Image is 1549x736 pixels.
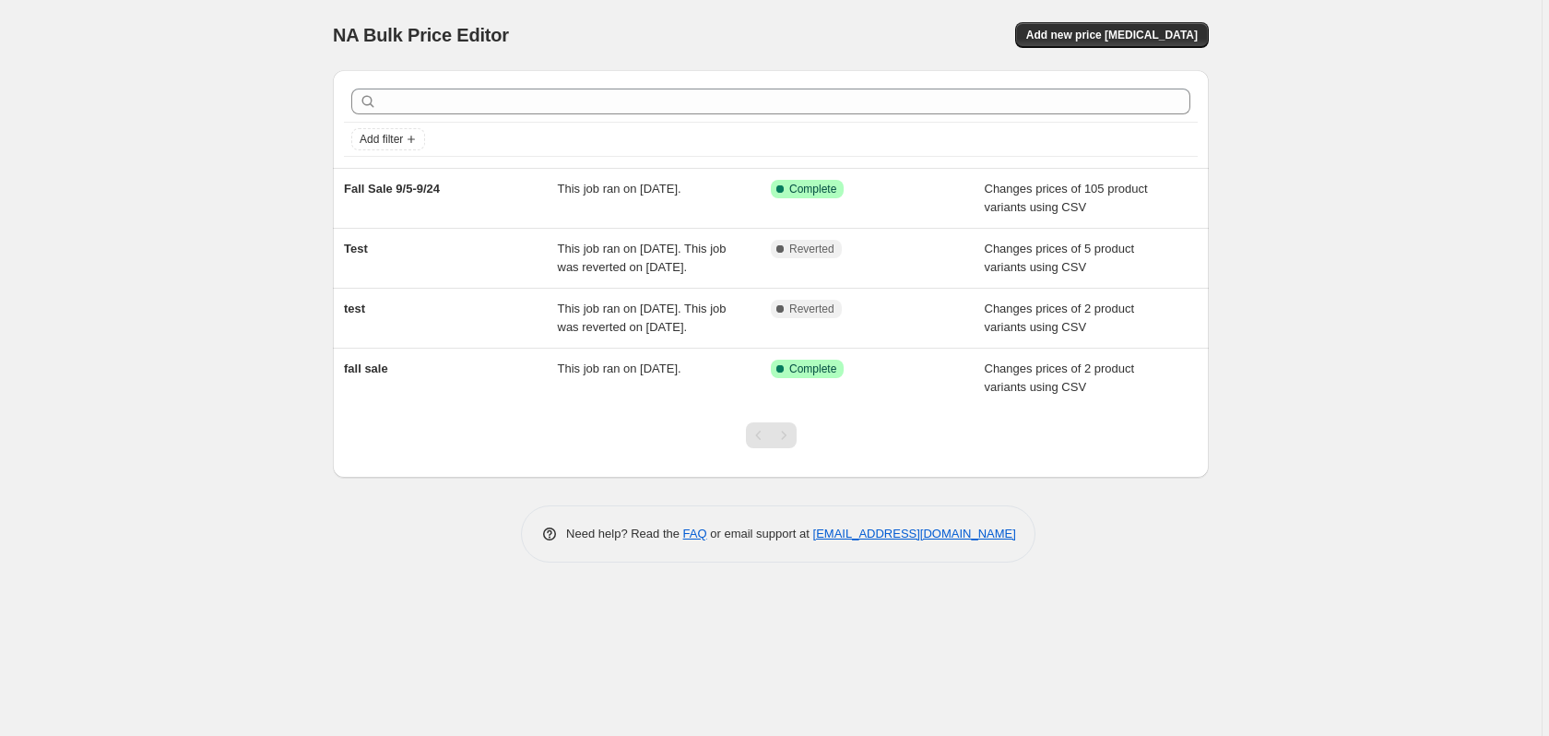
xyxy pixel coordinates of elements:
span: Fall Sale 9/5-9/24 [344,182,440,196]
span: This job ran on [DATE]. [558,182,681,196]
nav: Pagination [746,422,797,448]
span: Changes prices of 2 product variants using CSV [985,302,1135,334]
span: Changes prices of 5 product variants using CSV [985,242,1135,274]
span: or email support at [707,527,813,540]
a: [EMAIL_ADDRESS][DOMAIN_NAME] [813,527,1016,540]
span: Changes prices of 105 product variants using CSV [985,182,1148,214]
span: Reverted [789,302,834,316]
span: This job ran on [DATE]. [558,362,681,375]
span: fall sale [344,362,388,375]
span: Complete [789,362,836,376]
span: Test [344,242,368,255]
span: test [344,302,365,315]
span: This job ran on [DATE]. This job was reverted on [DATE]. [558,302,727,334]
span: This job ran on [DATE]. This job was reverted on [DATE]. [558,242,727,274]
a: FAQ [683,527,707,540]
span: Changes prices of 2 product variants using CSV [985,362,1135,394]
button: Add filter [351,128,425,150]
span: Complete [789,182,836,196]
span: Add filter [360,132,403,147]
span: NA Bulk Price Editor [333,25,509,45]
span: Add new price [MEDICAL_DATA] [1026,28,1198,42]
span: Need help? Read the [566,527,683,540]
span: Reverted [789,242,834,256]
button: Add new price [MEDICAL_DATA] [1015,22,1209,48]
